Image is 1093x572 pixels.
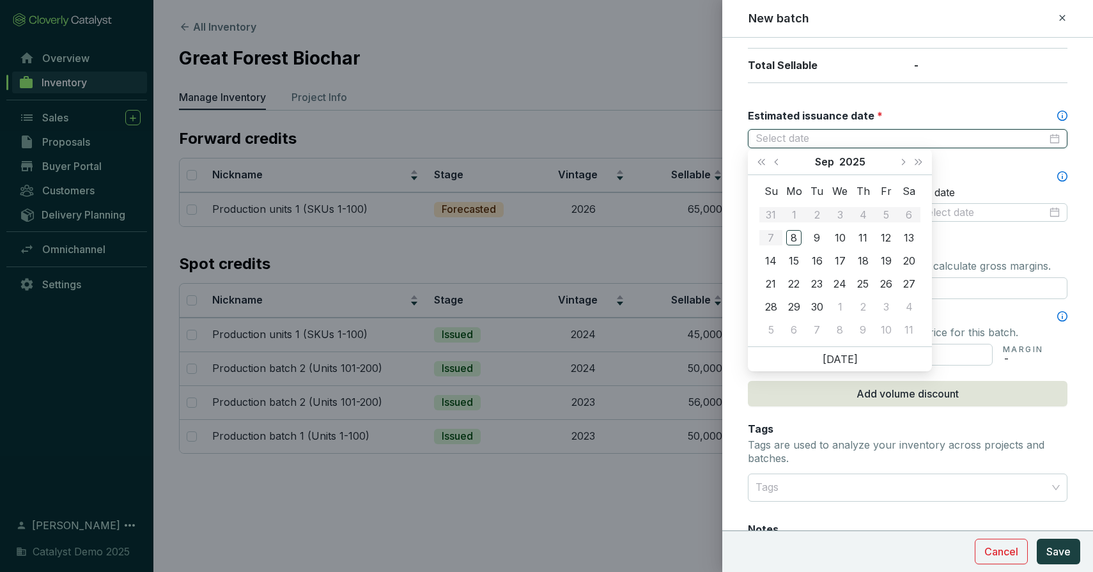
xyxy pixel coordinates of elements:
td: 2025-09-05 [874,203,897,226]
th: Su [759,180,782,203]
p: - [1003,355,1043,362]
td: 2025-09-23 [805,272,828,295]
span: Save [1046,544,1071,559]
div: 10 [832,230,848,245]
input: Select date [756,132,1047,146]
th: Th [851,180,874,203]
div: 7 [809,322,825,337]
div: 31 [763,207,779,222]
div: 10 [878,322,894,337]
td: 2025-10-05 [759,318,782,341]
td: 2025-10-04 [897,295,920,318]
div: 14 [763,253,779,268]
td: 2025-08-31 [759,203,782,226]
td: 2025-09-29 [782,295,805,318]
td: 2025-09-28 [759,295,782,318]
p: - [914,59,1067,73]
div: 9 [855,322,871,337]
td: 2025-09-07 [759,226,782,249]
td: 2025-09-26 [874,272,897,295]
div: 2 [809,207,825,222]
td: 2025-09-04 [851,203,874,226]
label: Notes [748,522,779,536]
label: Tags [748,422,773,436]
div: 6 [901,207,917,222]
td: 2025-10-02 [851,295,874,318]
div: 12 [878,230,894,245]
div: 3 [878,299,894,314]
th: Mo [782,180,805,203]
h2: New batch [748,10,809,27]
div: 29 [786,299,802,314]
td: 2025-09-24 [828,272,851,295]
button: Add volume discount [748,381,1067,406]
button: Last year (Control + left) [753,149,770,174]
div: 8 [832,322,848,337]
p: Total Sellable [748,59,901,73]
th: We [828,180,851,203]
td: 2025-09-16 [805,249,828,272]
div: 11 [901,322,917,337]
a: [DATE] [823,353,858,366]
td: 2025-09-20 [897,249,920,272]
th: Fr [874,180,897,203]
div: 13 [901,230,917,245]
td: 2025-09-15 [782,249,805,272]
button: Next month (PageDown) [894,149,911,174]
div: 11 [855,230,871,245]
td: 2025-09-01 [782,203,805,226]
div: 7 [763,230,779,245]
td: 2025-09-30 [805,295,828,318]
div: 8 [786,230,802,245]
div: 30 [809,299,825,314]
div: 6 [786,322,802,337]
td: 2025-09-22 [782,272,805,295]
button: Choose a month [815,149,834,174]
span: Add volume discount [857,386,959,401]
td: 2025-10-10 [874,318,897,341]
button: Save [1037,539,1080,564]
div: 18 [855,253,871,268]
div: 25 [855,276,871,291]
td: 2025-09-08 [782,226,805,249]
td: 2025-09-27 [897,272,920,295]
td: 2025-09-12 [874,226,897,249]
td: 2025-09-21 [759,272,782,295]
td: 2025-09-11 [851,226,874,249]
td: 2025-09-03 [828,203,851,226]
div: 22 [786,276,802,291]
td: 2025-09-14 [759,249,782,272]
div: 3 [832,207,848,222]
div: 1 [786,207,802,222]
td: 2025-10-09 [851,318,874,341]
div: 20 [901,253,917,268]
td: 2025-09-10 [828,226,851,249]
button: Cancel [975,539,1028,564]
td: 2025-10-06 [782,318,805,341]
div: 19 [878,253,894,268]
div: 4 [855,207,871,222]
div: 1 [832,299,848,314]
label: Estimated issuance date [748,109,883,123]
p: Tags are used to analyze your inventory across projects and batches. [748,438,1067,466]
div: 28 [763,299,779,314]
td: 2025-10-08 [828,318,851,341]
button: Previous month (PageUp) [770,149,786,174]
th: Sa [897,180,920,203]
div: 23 [809,276,825,291]
div: 5 [763,322,779,337]
button: Next year (Control + right) [910,149,927,174]
td: 2025-09-17 [828,249,851,272]
td: 2025-09-02 [805,203,828,226]
div: 2 [855,299,871,314]
div: 15 [786,253,802,268]
td: 2025-10-01 [828,295,851,318]
td: 2025-10-11 [897,318,920,341]
td: 2025-09-19 [874,249,897,272]
input: Select date [920,206,1047,220]
td: 2025-09-18 [851,249,874,272]
button: Choose a year [839,149,865,174]
div: 21 [763,276,779,291]
p: MARGIN [1003,344,1043,355]
div: 27 [901,276,917,291]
